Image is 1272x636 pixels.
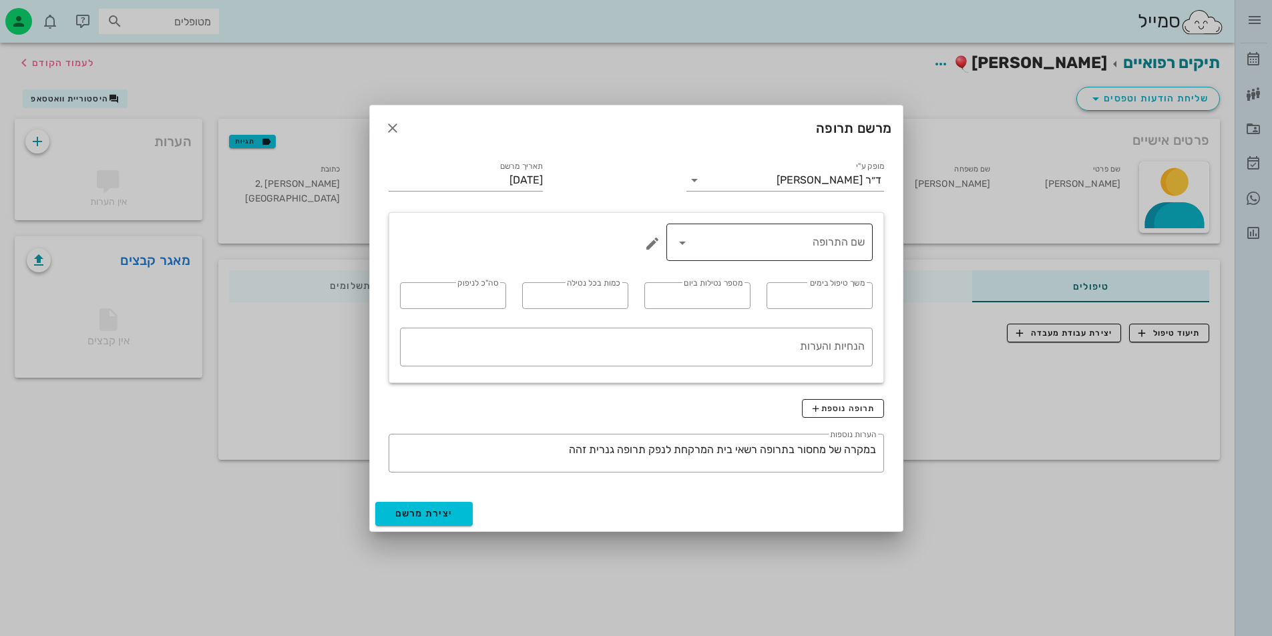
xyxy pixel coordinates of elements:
[370,105,903,151] div: מרשם תרופה
[686,170,883,191] div: מופק ע"יד״ר [PERSON_NAME]
[777,174,881,186] div: ד״ר [PERSON_NAME]
[375,502,473,526] button: יצירת מרשם
[395,508,453,519] span: יצירת מרשם
[684,278,743,288] label: מספר נטילות ביום
[830,430,876,440] label: הערות נוספות
[856,162,884,172] label: מופק ע"י
[802,399,884,418] button: תרופה נוספת
[566,278,620,288] label: כמות בכל נטילה
[644,236,660,252] button: שם התרופה appended action
[811,403,875,414] span: תרופה נוספת
[457,278,498,288] label: סה"כ לניפוק
[499,162,543,172] label: תאריך מרשם
[809,278,865,288] label: משך טיפול בימים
